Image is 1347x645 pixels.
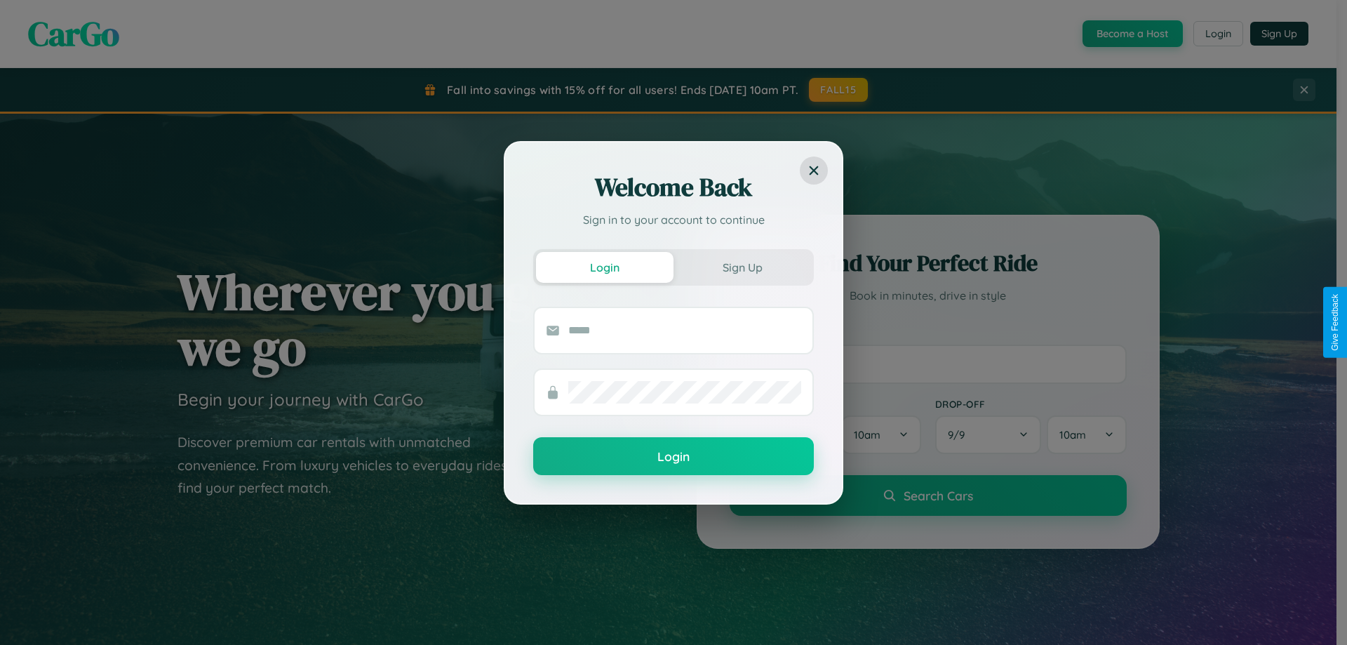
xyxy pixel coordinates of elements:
[533,171,814,204] h2: Welcome Back
[533,437,814,475] button: Login
[533,211,814,228] p: Sign in to your account to continue
[1330,294,1340,351] div: Give Feedback
[536,252,673,283] button: Login
[673,252,811,283] button: Sign Up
